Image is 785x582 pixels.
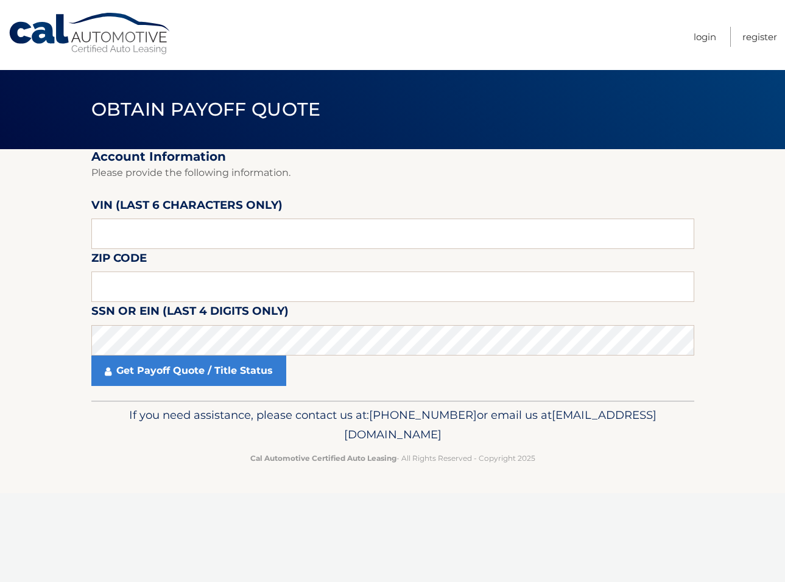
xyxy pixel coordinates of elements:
[91,196,283,219] label: VIN (last 6 characters only)
[91,98,321,121] span: Obtain Payoff Quote
[369,408,477,422] span: [PHONE_NUMBER]
[99,452,686,465] p: - All Rights Reserved - Copyright 2025
[91,356,286,386] a: Get Payoff Quote / Title Status
[91,249,147,272] label: Zip Code
[742,27,777,47] a: Register
[91,149,694,164] h2: Account Information
[91,164,694,181] p: Please provide the following information.
[250,454,396,463] strong: Cal Automotive Certified Auto Leasing
[694,27,716,47] a: Login
[99,405,686,444] p: If you need assistance, please contact us at: or email us at
[8,12,172,55] a: Cal Automotive
[91,302,289,324] label: SSN or EIN (last 4 digits only)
